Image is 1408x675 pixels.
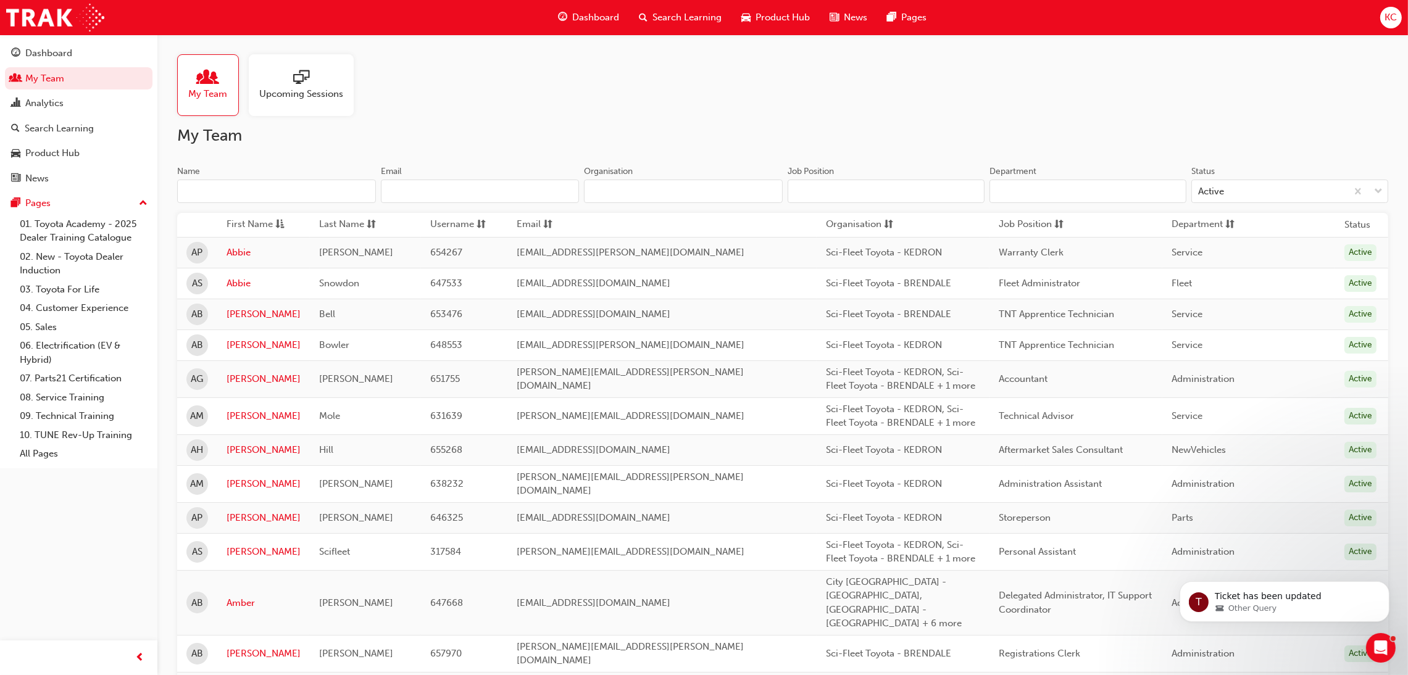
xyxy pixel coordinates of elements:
div: Analytics [25,96,64,110]
span: AP [192,511,203,525]
a: [PERSON_NAME] [227,409,301,423]
div: Name [177,165,200,178]
span: chart-icon [11,98,20,109]
span: Search Learning [652,10,722,25]
button: First Nameasc-icon [227,217,294,233]
span: Registrations Clerk [999,648,1080,659]
div: Active [1344,442,1377,458]
a: [PERSON_NAME] [227,647,301,661]
span: Administration [1172,648,1235,659]
span: Sci-Fleet Toyota - KEDRON [826,478,942,489]
span: Service [1172,309,1202,320]
button: DashboardMy TeamAnalyticsSearch LearningProduct HubNews [5,39,152,192]
span: Product Hub [756,10,810,25]
div: Active [1344,244,1377,261]
a: 07. Parts21 Certification [15,369,152,388]
span: [EMAIL_ADDRESS][PERSON_NAME][DOMAIN_NAME] [517,339,744,350]
span: 653476 [430,309,462,320]
button: Departmentsorting-icon [1172,217,1239,233]
span: AB [191,596,203,610]
div: Active [1344,476,1377,492]
span: Accountant [999,373,1048,384]
span: [PERSON_NAME] [319,648,393,659]
span: AH [191,443,204,457]
span: News [844,10,867,25]
div: Active [1344,306,1377,323]
a: 01. Toyota Academy - 2025 Dealer Training Catalogue [15,215,152,247]
a: [PERSON_NAME] [227,511,301,525]
span: 317584 [430,546,461,557]
input: Job Position [788,180,985,203]
span: NewVehicles [1172,444,1226,455]
span: Sci-Fleet Toyota - KEDRON, Sci-Fleet Toyota - BRENDALE + 1 more [826,404,975,429]
span: Administration [1172,373,1235,384]
span: pages-icon [11,198,20,209]
div: Organisation [584,165,633,178]
span: [PERSON_NAME] [319,373,393,384]
span: sorting-icon [1054,217,1064,233]
span: 647533 [430,278,462,289]
span: First Name [227,217,273,233]
img: Trak [6,4,104,31]
span: Dashboard [572,10,619,25]
span: car-icon [741,10,751,25]
a: 05. Sales [15,318,152,337]
span: TNT Apprentice Technician [999,339,1114,350]
span: news-icon [830,10,839,25]
span: Fleet Administrator [999,278,1080,289]
a: Dashboard [5,42,152,65]
span: Hill [319,444,333,455]
div: Active [1344,337,1377,354]
span: 631639 [430,410,462,421]
span: news-icon [11,173,20,184]
a: car-iconProduct Hub [731,5,820,30]
span: AM [191,477,204,491]
th: Status [1344,218,1370,232]
div: Dashboard [25,46,72,60]
span: 638232 [430,478,464,489]
span: [EMAIL_ADDRESS][DOMAIN_NAME] [517,309,670,320]
span: Mole [319,410,340,421]
span: [PERSON_NAME][EMAIL_ADDRESS][PERSON_NAME][DOMAIN_NAME] [517,471,744,497]
a: 09. Technical Training [15,407,152,426]
span: Job Position [999,217,1052,233]
span: Administration Assistant [999,478,1102,489]
a: Upcoming Sessions [249,54,364,116]
span: Service [1172,410,1202,421]
span: [EMAIL_ADDRESS][PERSON_NAME][DOMAIN_NAME] [517,247,744,258]
span: Email [517,217,541,233]
h2: My Team [177,126,1388,146]
span: sorting-icon [1225,217,1235,233]
span: Warranty Clerk [999,247,1064,258]
span: guage-icon [558,10,567,25]
span: Delegated Administrator, IT Support Coordinator [999,590,1152,615]
span: Sci-Fleet Toyota - BRENDALE [826,278,951,289]
span: Organisation [826,217,881,233]
span: sorting-icon [367,217,376,233]
span: Last Name [319,217,364,233]
input: Department [989,180,1186,203]
button: Last Namesorting-icon [319,217,387,233]
span: asc-icon [275,217,285,233]
a: News [5,167,152,190]
span: people-icon [11,73,20,85]
span: prev-icon [136,650,145,666]
div: Job Position [788,165,834,178]
div: Active [1344,371,1377,387]
span: Sci-Fleet Toyota - KEDRON [826,512,942,523]
a: [PERSON_NAME] [227,477,301,491]
span: Sci-Fleet Toyota - BRENDALE [826,648,951,659]
div: News [25,172,49,186]
span: Bell [319,309,335,320]
span: 651755 [430,373,460,384]
span: Sci-Fleet Toyota - KEDRON [826,339,942,350]
span: down-icon [1374,184,1383,200]
span: 655268 [430,444,462,455]
span: Storeperson [999,512,1051,523]
span: AB [191,338,203,352]
span: AS [192,545,202,559]
a: 04. Customer Experience [15,299,152,318]
span: sorting-icon [543,217,552,233]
